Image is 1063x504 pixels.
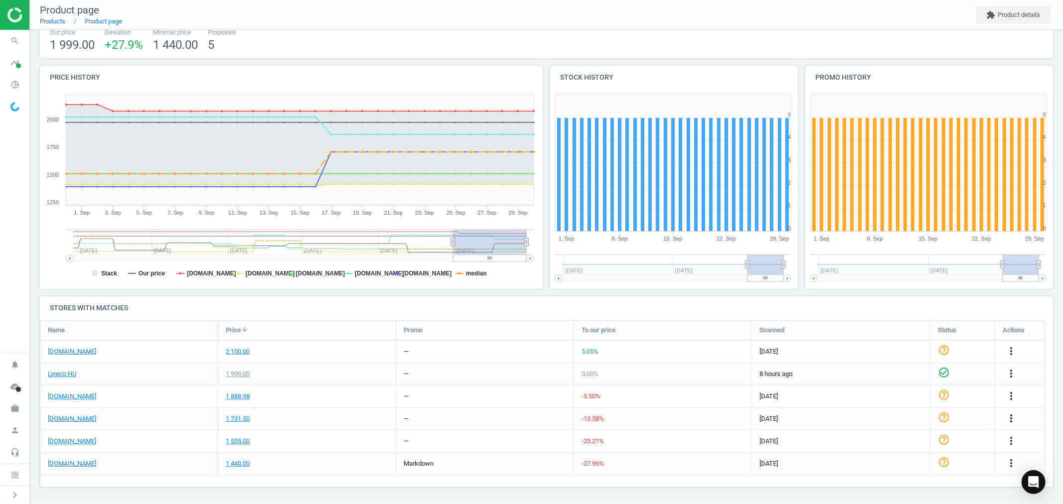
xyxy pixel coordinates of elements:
[48,347,96,356] a: [DOMAIN_NAME]
[2,489,27,502] button: chevron_right
[5,377,24,396] i: cloud_done
[938,367,950,378] i: check_circle_outline
[415,210,434,216] tspan: 23. Sep
[101,270,117,277] tspan: Stack
[105,210,121,216] tspan: 3. Sep
[5,399,24,418] i: work
[1043,112,1046,118] text: 5
[1005,368,1017,379] i: more_vert
[770,236,789,242] tspan: 29. Sep
[986,10,995,19] i: extension
[246,270,295,277] tspan: [DOMAIN_NAME]
[404,392,409,401] div: —
[322,210,341,216] tspan: 17. Sep
[139,270,165,277] tspan: Our price
[759,459,922,468] span: [DATE]
[5,421,24,440] i: person
[404,347,409,356] div: —
[355,270,404,277] tspan: [DOMAIN_NAME]
[582,326,615,335] span: To our price
[153,38,198,52] span: 1 440.00
[40,4,99,16] span: Product page
[40,66,543,89] h4: Price history
[1005,457,1017,470] button: more_vert
[47,144,59,150] text: 1750
[48,392,96,401] a: [DOMAIN_NAME]
[291,210,309,216] tspan: 15. Sep
[403,270,452,277] tspan: [DOMAIN_NAME]
[867,236,883,242] tspan: 8. Sep
[226,326,241,335] span: Price
[404,460,434,467] span: markdown
[759,370,922,378] span: 8 hours ago
[447,210,465,216] tspan: 25. Sep
[1005,412,1017,424] i: more_vert
[1005,390,1017,403] button: more_vert
[226,414,250,423] div: 1 731.50
[404,370,409,378] div: —
[582,460,604,467] span: -27.96 %
[972,236,991,242] tspan: 22. Sep
[48,437,96,446] a: [DOMAIN_NAME]
[1003,326,1025,335] span: Actions
[5,355,24,374] i: notifications
[50,38,95,52] span: 1 999.00
[788,180,791,186] text: 2
[805,66,1053,89] h4: Promo history
[582,392,601,400] span: -5.50 %
[466,270,487,277] tspan: median
[1043,134,1046,140] text: 4
[10,102,19,112] img: wGWNvw8QSZomAAAAABJRU5ErkJggg==
[47,117,59,123] text: 2000
[167,210,183,216] tspan: 7. Sep
[241,325,249,333] i: arrow_downward
[260,210,279,216] tspan: 13. Sep
[1043,180,1046,186] text: 2
[187,270,236,277] tspan: [DOMAIN_NAME]
[48,414,96,423] a: [DOMAIN_NAME]
[938,456,950,468] i: help_outline
[5,53,24,72] i: timeline
[228,210,247,216] tspan: 11. Sep
[208,28,236,37] span: Proposals
[47,199,59,205] text: 1250
[759,326,784,335] span: Scanned
[759,437,922,446] span: [DATE]
[226,392,250,401] div: 1 888.98
[226,437,250,446] div: 1 535.00
[664,236,683,242] tspan: 15. Sep
[759,414,922,423] span: [DATE]
[938,434,950,446] i: help_outline
[199,210,215,216] tspan: 9. Sep
[208,38,214,52] span: 5
[1005,390,1017,402] i: more_vert
[788,225,791,231] text: 0
[788,157,791,163] text: 3
[759,347,922,356] span: [DATE]
[976,6,1051,24] button: extensionProduct details
[226,347,250,356] div: 2 100.00
[105,38,143,52] span: +27.9 %
[919,236,938,242] tspan: 15. Sep
[48,459,96,468] a: [DOMAIN_NAME]
[814,236,830,242] tspan: 1. Sep
[938,344,950,356] i: help_outline
[5,31,24,50] i: search
[559,236,575,242] tspan: 1. Sep
[226,459,250,468] div: 1 440.00
[74,210,90,216] tspan: 1. Sep
[582,348,599,355] span: 5.05 %
[509,210,528,216] tspan: 29. Sep
[550,66,798,89] h4: Stock history
[5,75,24,94] i: pie_chart_outlined
[404,326,423,335] span: Promo
[353,210,372,216] tspan: 19. Sep
[612,236,628,242] tspan: 8. Sep
[582,370,599,378] span: 0.00 %
[1022,470,1046,494] div: Open Intercom Messenger
[40,17,65,25] a: Products
[1005,345,1017,358] button: more_vert
[1043,157,1046,163] text: 3
[9,489,21,501] i: chevron_right
[296,270,345,277] tspan: [DOMAIN_NAME]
